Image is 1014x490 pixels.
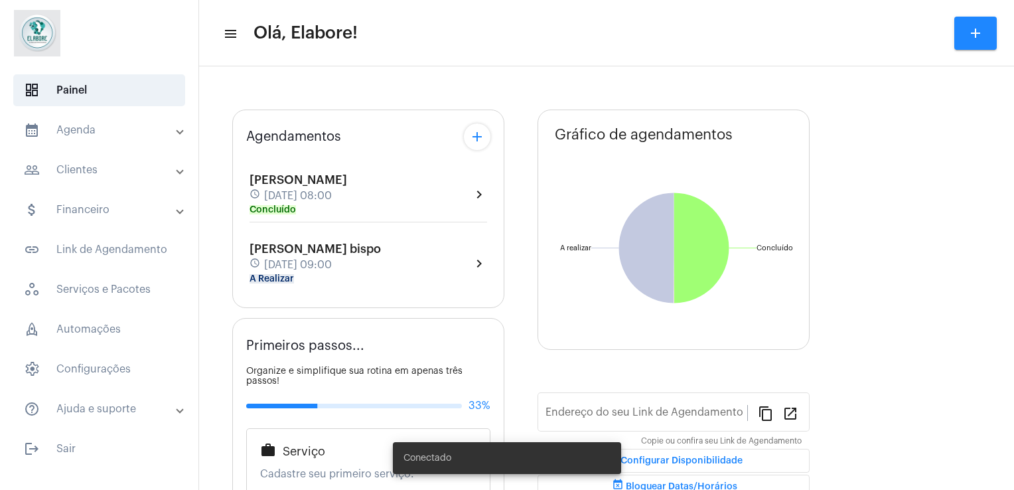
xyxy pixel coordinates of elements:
[968,25,983,41] mat-icon: add
[246,129,341,144] span: Agendamentos
[758,405,774,421] mat-icon: content_copy
[24,441,40,457] mat-icon: sidenav icon
[24,361,40,377] span: sidenav icon
[403,451,451,465] span: Conectado
[250,174,347,186] span: [PERSON_NAME]
[264,190,332,202] span: [DATE] 08:00
[246,339,364,353] span: Primeiros passos...
[11,7,64,60] img: 4c6856f8-84c7-1050-da6c-cc5081a5dbaf.jpg
[545,409,747,421] input: Link
[13,313,185,345] span: Automações
[24,242,40,258] mat-icon: sidenav icon
[8,154,198,186] mat-expansion-panel-header: sidenav iconClientes
[538,449,810,473] button: Configurar Disponibilidade
[250,205,296,214] mat-chip: Concluído
[283,445,325,458] span: Serviço
[13,74,185,106] span: Painel
[8,393,198,425] mat-expansion-panel-header: sidenav iconAjuda e suporte
[13,274,185,305] span: Serviços e Pacotes
[24,122,40,138] mat-icon: sidenav icon
[469,129,485,145] mat-icon: add
[260,442,276,458] mat-icon: work
[24,162,177,178] mat-panel-title: Clientes
[24,282,40,297] span: sidenav icon
[605,456,743,465] span: Configurar Disponibilidade
[24,202,177,218] mat-panel-title: Financeiro
[260,468,476,480] p: Cadastre seu primeiro serviço.
[469,400,490,412] span: 33%
[13,353,185,385] span: Configurações
[24,82,40,98] span: sidenav icon
[8,114,198,146] mat-expansion-panel-header: sidenav iconAgenda
[223,26,236,42] mat-icon: sidenav icon
[641,437,802,446] mat-hint: Copie ou confira seu Link de Agendamento
[471,256,487,272] mat-icon: chevron_right
[246,367,463,386] span: Organize e simplifique sua rotina em apenas três passos!
[254,23,358,44] span: Olá, Elabore!
[264,259,332,271] span: [DATE] 09:00
[8,194,198,226] mat-expansion-panel-header: sidenav iconFinanceiro
[13,234,185,266] span: Link de Agendamento
[555,127,733,143] span: Gráfico de agendamentos
[24,202,40,218] mat-icon: sidenav icon
[24,401,177,417] mat-panel-title: Ajuda e suporte
[24,321,40,337] span: sidenav icon
[24,401,40,417] mat-icon: sidenav icon
[250,189,261,203] mat-icon: schedule
[782,405,798,421] mat-icon: open_in_new
[24,122,177,138] mat-panel-title: Agenda
[250,258,261,272] mat-icon: schedule
[13,433,185,465] span: Sair
[250,274,294,284] mat-chip: A Realizar
[757,244,793,252] text: Concluído
[471,187,487,203] mat-icon: chevron_right
[24,162,40,178] mat-icon: sidenav icon
[560,244,591,252] text: A realizar
[250,243,381,255] span: [PERSON_NAME] bispo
